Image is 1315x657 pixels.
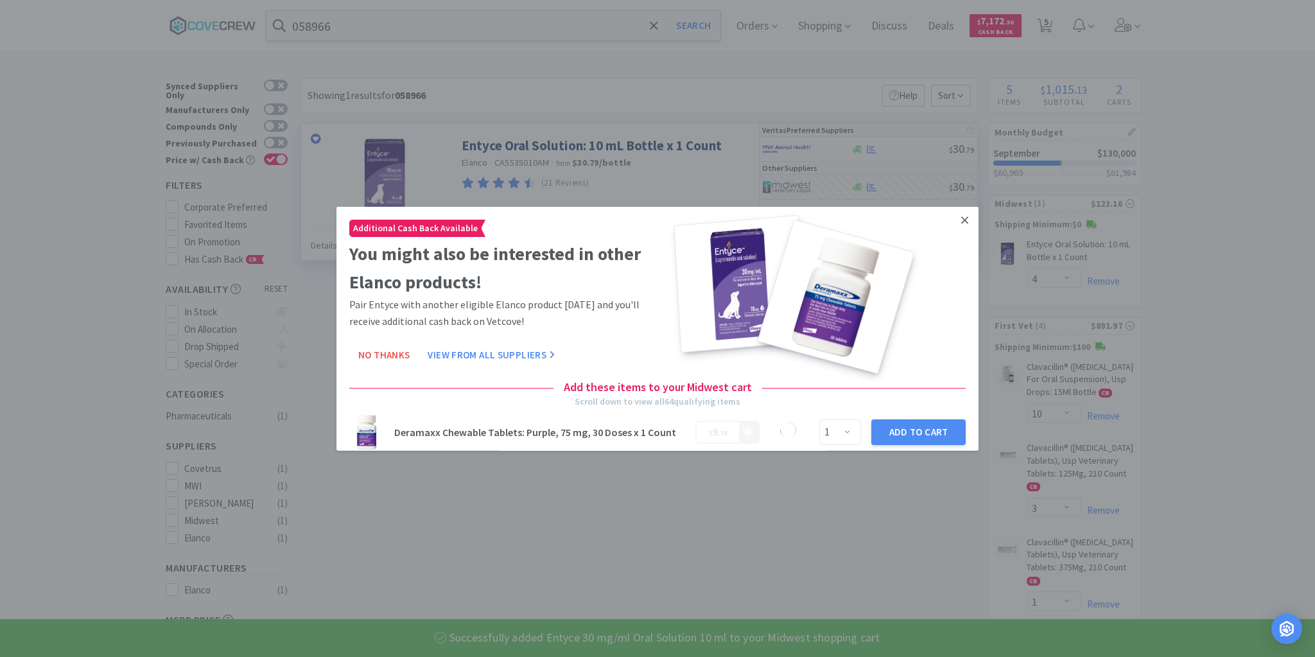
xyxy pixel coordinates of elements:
[575,394,740,408] div: Scroll down to view all 64 qualifying items
[349,415,384,450] img: 77fa4bcb430041c29cb06d5d5080539a_196476.jpeg
[709,426,727,438] span: .
[350,220,481,236] span: Additional Cash Back Available
[419,342,564,368] button: View From All Suppliers
[720,429,727,437] span: 70
[349,297,652,329] p: Pair Entyce with another eligible Elanco product [DATE] and you'll receive additional cash back o...
[709,429,713,437] span: $
[349,342,419,368] button: No Thanks
[871,419,966,445] button: Add to Cart
[713,426,718,438] span: 9
[553,378,762,397] h4: Add these items to your Midwest cart
[394,427,688,437] h3: Deramaxx Chewable Tablets: Purple, 75 mg, 30 Doses x 1 Count
[349,239,652,297] h2: You might also be interested in other Elanco products!
[1271,613,1302,644] div: Open Intercom Messenger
